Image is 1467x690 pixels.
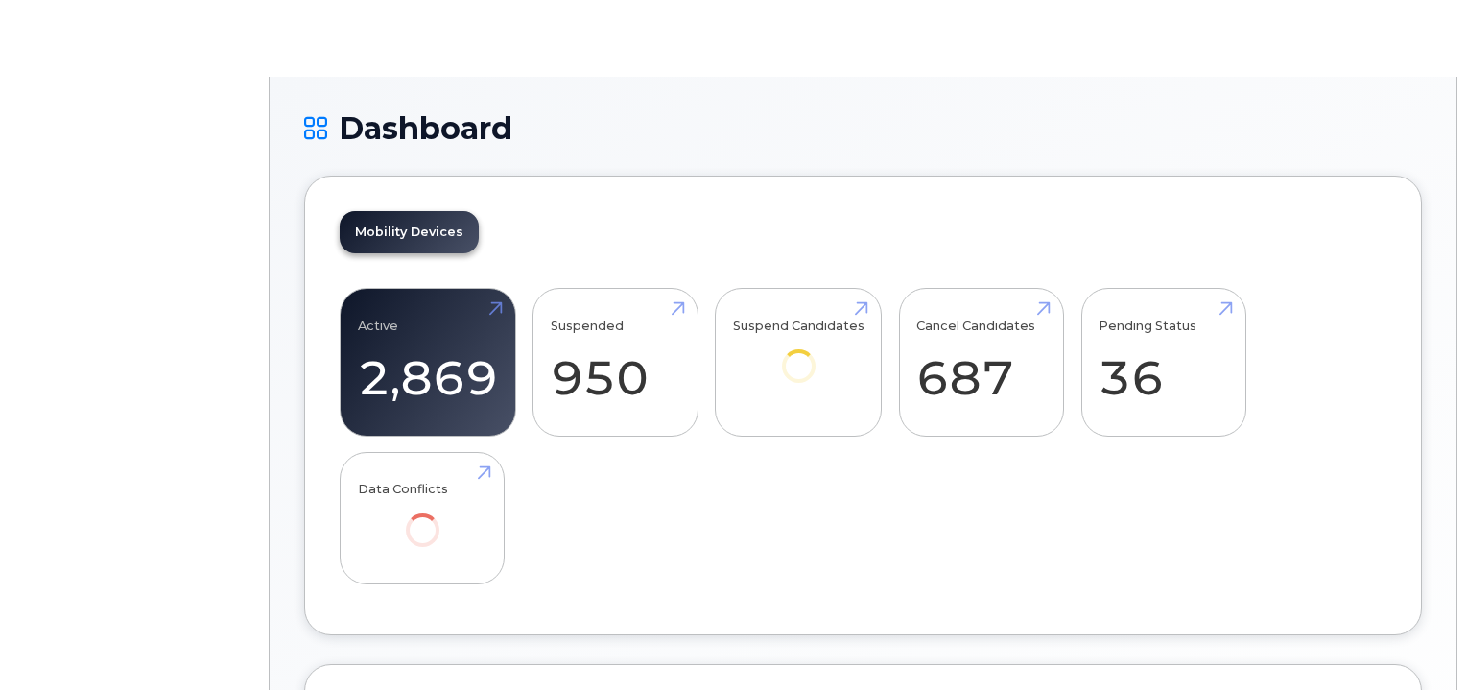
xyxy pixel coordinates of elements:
a: Suspended 950 [551,299,680,426]
a: Pending Status 36 [1099,299,1228,426]
h1: Dashboard [304,111,1422,145]
a: Suspend Candidates [733,299,864,410]
a: Cancel Candidates 687 [916,299,1046,426]
a: Mobility Devices [340,211,479,253]
a: Data Conflicts [358,463,487,573]
a: Active 2,869 [358,299,498,426]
